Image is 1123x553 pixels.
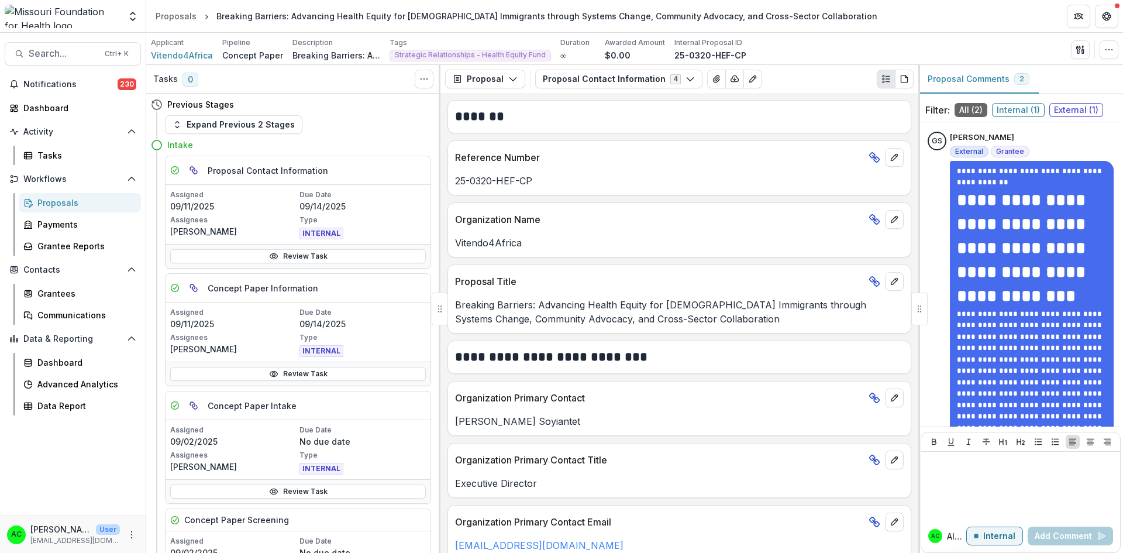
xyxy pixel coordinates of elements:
[1019,75,1024,83] span: 2
[5,260,141,279] button: Open Contacts
[455,236,904,250] p: Vitendo4Africa
[19,305,141,325] a: Communications
[37,356,132,369] div: Dashboard
[96,524,120,535] p: User
[885,389,904,407] button: edit
[170,450,297,461] p: Assignees
[1083,435,1097,449] button: Align Center
[153,74,178,84] h3: Tasks
[23,127,122,137] span: Activity
[560,49,566,61] p: ∞
[299,463,343,475] span: INTERNAL
[5,42,141,66] button: Search...
[37,400,132,412] div: Data Report
[37,309,132,321] div: Communications
[151,37,184,48] p: Applicant
[170,435,297,448] p: 09/02/2025
[1095,5,1118,28] button: Get Help
[299,536,426,547] p: Due Date
[885,451,904,469] button: edit
[455,298,904,326] p: Breaking Barriers: Advancing Health Equity for [DEMOGRAPHIC_DATA] Immigrants through Systems Chan...
[5,170,141,188] button: Open Workflows
[455,274,864,288] p: Proposal Title
[19,353,141,372] a: Dashboard
[299,435,426,448] p: No due date
[996,435,1010,449] button: Heading 1
[29,48,98,59] span: Search...
[184,514,289,526] h5: Concept Paper Screening
[170,249,426,263] a: Review Task
[996,147,1024,156] span: Grantee
[918,65,1039,94] button: Proposal Comments
[455,540,623,551] a: [EMAIL_ADDRESS][DOMAIN_NAME]
[170,367,426,381] a: Review Task
[707,70,726,88] button: View Attached Files
[885,148,904,167] button: edit
[37,287,132,300] div: Grantees
[184,396,203,415] button: View dependent tasks
[170,190,297,200] p: Assigned
[455,453,864,467] p: Organization Primary Contact Title
[208,164,328,177] h5: Proposal Contact Information
[1066,435,1080,449] button: Align Left
[950,132,1014,143] p: [PERSON_NAME]
[944,435,958,449] button: Underline
[455,150,864,164] p: Reference Number
[19,375,141,394] a: Advanced Analytics
[23,80,118,90] span: Notifications
[962,435,976,449] button: Italicize
[118,78,136,90] span: 230
[955,147,983,156] span: External
[560,37,590,48] p: Duration
[992,103,1045,117] span: Internal ( 1 )
[299,228,343,239] span: INTERNAL
[222,37,250,48] p: Pipeline
[979,435,993,449] button: Strike
[1048,435,1062,449] button: Ordered List
[299,190,426,200] p: Due Date
[1028,527,1113,545] button: Add Comment
[877,70,895,88] button: Plaintext view
[37,197,132,209] div: Proposals
[30,523,91,535] p: [PERSON_NAME]
[455,476,904,490] p: Executive Director
[37,378,132,390] div: Advanced Analytics
[5,75,141,94] button: Notifications230
[947,530,966,542] p: Alyssa C
[19,284,141,303] a: Grantees
[390,37,407,48] p: Tags
[395,51,546,59] span: Strategic Relationships - Health Equity Fund
[1049,103,1103,117] span: External ( 1 )
[170,215,297,225] p: Assignees
[151,8,201,25] a: Proposals
[299,332,426,343] p: Type
[455,212,864,226] p: Organization Name
[415,70,433,88] button: Toggle View Cancelled Tasks
[885,513,904,531] button: edit
[743,70,762,88] button: Edit as form
[23,174,122,184] span: Workflows
[932,138,942,145] div: Geoffrey Soyiantet
[170,200,297,212] p: 09/11/2025
[170,536,297,547] p: Assigned
[19,215,141,234] a: Payments
[535,70,702,88] button: Proposal Contact Information4
[1031,435,1045,449] button: Bullet List
[19,193,141,212] a: Proposals
[208,282,318,294] h5: Concept Paper Information
[299,200,426,212] p: 09/14/2025
[445,70,525,88] button: Proposal
[674,37,742,48] p: Internal Proposal ID
[966,527,1023,545] button: Internal
[170,225,297,238] p: [PERSON_NAME]
[895,70,914,88] button: PDF view
[167,98,234,111] h4: Previous Stages
[151,49,213,61] span: Vitendo4Africa
[19,396,141,415] a: Data Report
[455,391,864,405] p: Organization Primary Contact
[184,279,203,297] button: Parent task
[125,528,139,542] button: More
[455,414,904,428] p: [PERSON_NAME] Soyiantet
[170,485,426,499] a: Review Task
[955,103,987,117] span: All ( 2 )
